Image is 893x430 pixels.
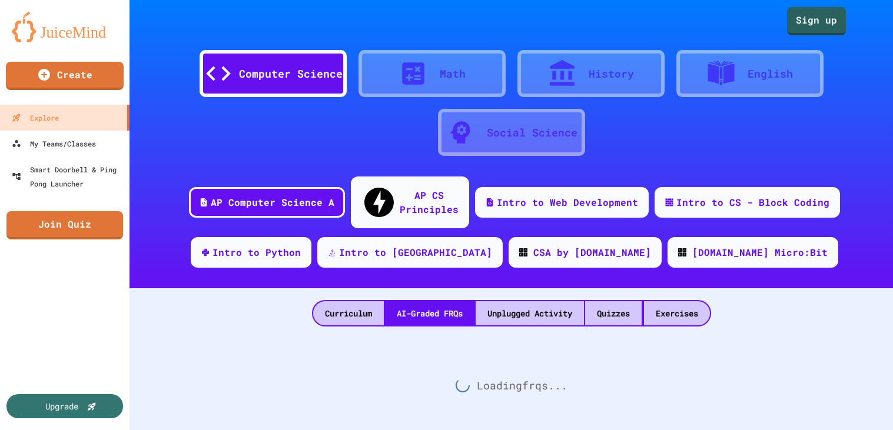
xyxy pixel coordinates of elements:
[12,12,118,42] img: logo-orange.svg
[476,301,584,325] div: Unplugged Activity
[487,125,577,141] div: Social Science
[519,248,527,256] img: CODE_logo_RGB.png
[12,111,59,125] div: Explore
[45,400,78,412] div: Upgrade
[676,195,829,209] div: Intro to CS - Block Coding
[533,245,651,259] div: CSA by [DOMAIN_NAME]
[497,195,638,209] div: Intro to Web Development
[6,211,123,239] a: Join Quiz
[787,7,846,35] a: Sign up
[692,245,828,259] div: [DOMAIN_NAME] Micro:Bit
[239,66,343,82] div: Computer Science
[211,195,334,209] div: AP Computer Science A
[400,188,459,216] div: AP CS Principles
[313,301,384,325] div: Curriculum
[440,66,466,82] div: Math
[644,301,710,325] div: Exercises
[6,62,124,90] a: Create
[12,162,125,191] div: Smart Doorbell & Ping Pong Launcher
[678,248,686,256] img: CODE_logo_RGB.png
[12,136,96,151] div: My Teams/Classes
[589,66,634,82] div: History
[339,245,492,259] div: Intro to [GEOGRAPHIC_DATA]
[385,301,474,325] div: AI-Graded FRQs
[213,245,301,259] div: Intro to Python
[748,66,793,82] div: English
[585,301,642,325] div: Quizzes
